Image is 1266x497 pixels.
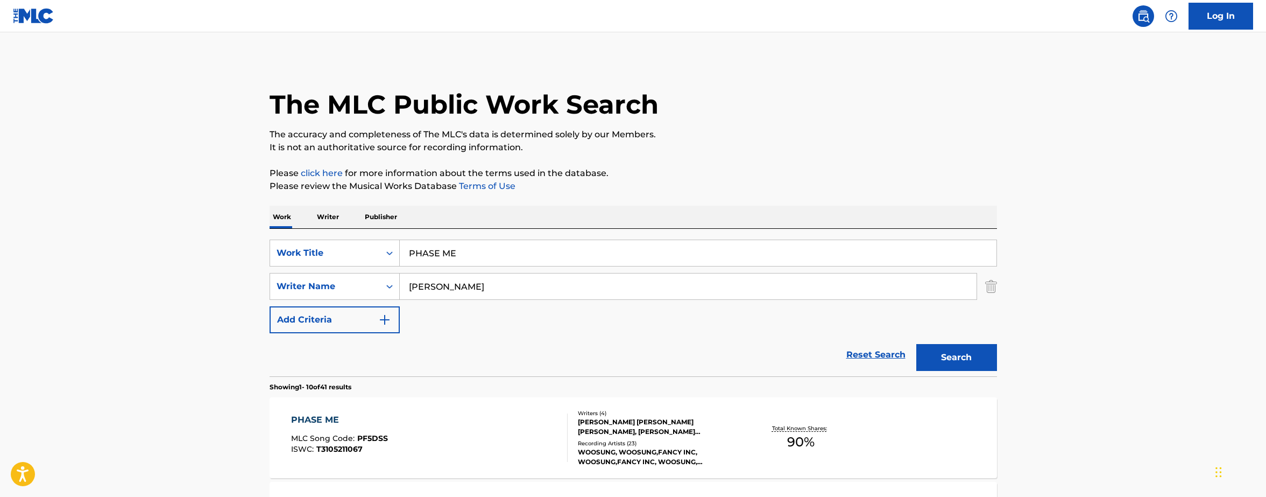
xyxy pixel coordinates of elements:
div: Help [1161,5,1182,27]
img: search [1137,10,1150,23]
h1: The MLC Public Work Search [270,88,659,121]
p: Writer [314,206,342,228]
img: 9d2ae6d4665cec9f34b9.svg [378,313,391,326]
a: PHASE MEMLC Song Code:PF5DSSISWC:T3105211067Writers (4)[PERSON_NAME] [PERSON_NAME] [PERSON_NAME],... [270,397,997,478]
button: Add Criteria [270,306,400,333]
p: Please for more information about the terms used in the database. [270,167,997,180]
span: ISWC : [291,444,316,454]
form: Search Form [270,240,997,376]
a: click here [301,168,343,178]
iframe: Chat Widget [1212,445,1266,497]
div: Recording Artists ( 23 ) [578,439,740,447]
p: It is not an authoritative source for recording information. [270,141,997,154]
img: MLC Logo [13,8,54,24]
a: Log In [1189,3,1253,30]
span: T3105211067 [316,444,363,454]
div: PHASE ME [291,414,388,426]
p: Work [270,206,294,228]
a: Reset Search [841,343,911,367]
p: Showing 1 - 10 of 41 results [270,382,351,392]
span: 90 % [787,432,815,452]
div: Drag [1215,456,1222,488]
span: PF5DSS [357,433,388,443]
p: Total Known Shares: [772,424,830,432]
a: Terms of Use [457,181,515,191]
div: Work Title [277,247,373,260]
p: Please review the Musical Works Database [270,180,997,193]
span: MLC Song Code : [291,433,357,443]
img: help [1165,10,1178,23]
div: WOOSUNG, WOOSUNG,FANCY INC, WOOSUNG,FANCY INC, WOOSUNG, WOOSUNG,FANCY INC [578,447,740,467]
a: Public Search [1133,5,1154,27]
button: Search [916,344,997,371]
img: Delete Criterion [985,273,997,300]
div: [PERSON_NAME] [PERSON_NAME] [PERSON_NAME], [PERSON_NAME] [PERSON_NAME] [PERSON_NAME] [578,417,740,437]
p: The accuracy and completeness of The MLC's data is determined solely by our Members. [270,128,997,141]
div: Writers ( 4 ) [578,409,740,417]
p: Publisher [362,206,400,228]
div: Writer Name [277,280,373,293]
